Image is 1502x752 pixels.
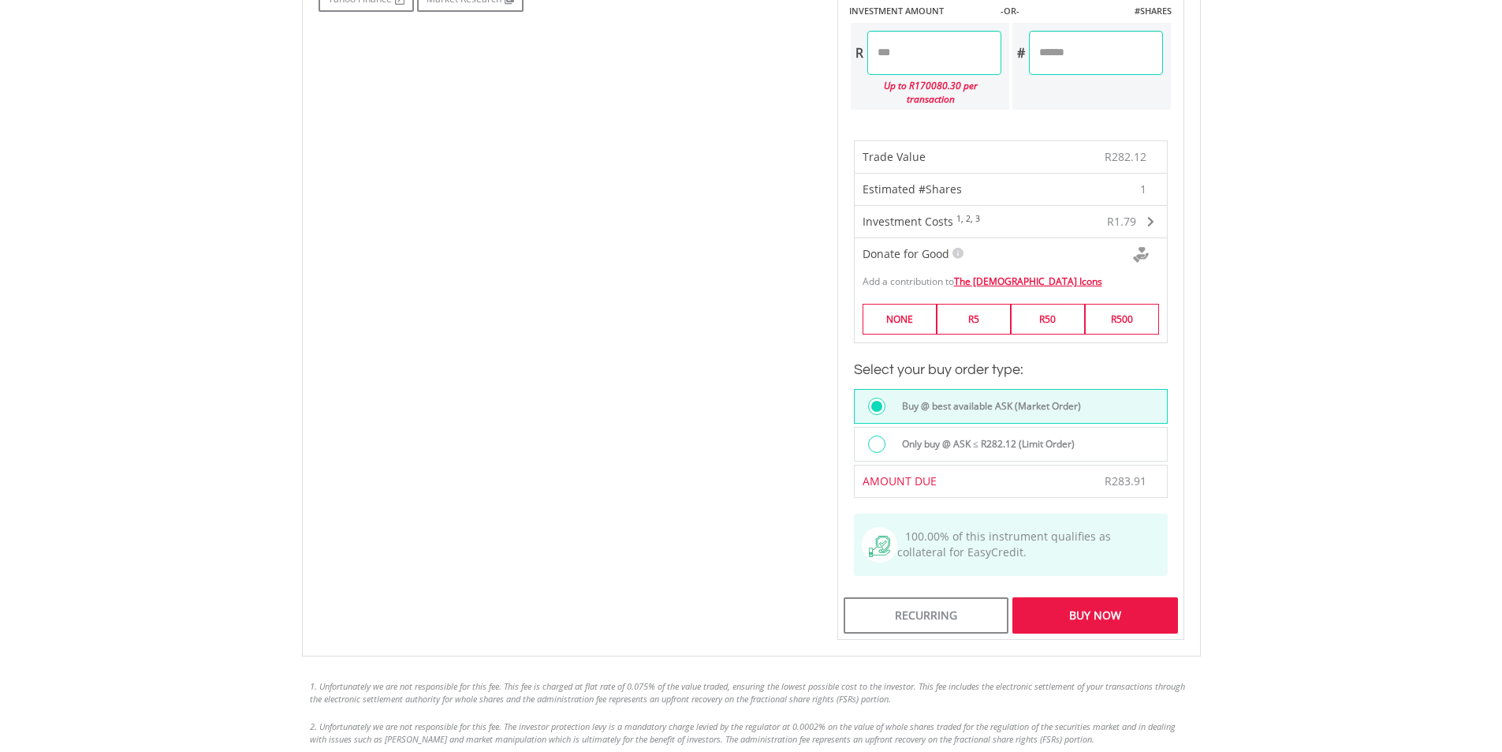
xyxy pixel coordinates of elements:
label: NONE [863,304,937,335]
span: R282.12 [1105,149,1146,164]
h3: Select your buy order type: [854,359,1168,381]
span: Trade Value [863,149,926,164]
span: Donate for Good [863,246,949,261]
span: Estimated #Shares [863,181,962,196]
div: Buy Now [1012,597,1177,634]
label: R5 [937,304,1011,335]
sup: 1, 2, 3 [956,213,980,224]
span: 100.00% of this instrument qualifies as collateral for EasyCredit. [897,529,1111,559]
label: R500 [1085,304,1159,335]
span: Investment Costs [863,214,953,229]
span: AMOUNT DUE [863,473,937,488]
label: INVESTMENT AMOUNT [849,5,944,17]
div: Recurring [844,597,1008,634]
label: -OR- [1001,5,1019,17]
label: R50 [1011,304,1085,335]
img: collateral-qualifying-green.svg [869,536,890,557]
label: Only buy @ ASK ≤ R282.12 (Limit Order) [893,436,1075,453]
li: 1. Unfortunately we are not responsible for this fee. This fee is charged at flat rate of 0.075% ... [310,680,1193,705]
img: Donte For Good [1133,247,1149,263]
label: Buy @ best available ASK (Market Order) [893,398,1081,415]
div: Add a contribution to [855,267,1167,288]
label: #SHARES [1135,5,1172,17]
span: 1 [1140,181,1146,197]
div: # [1012,31,1029,75]
span: R283.91 [1105,473,1146,488]
a: The [DEMOGRAPHIC_DATA] Icons [954,275,1102,288]
li: 2. Unfortunately we are not responsible for this fee. The investor protection levy is a mandatory... [310,720,1193,745]
div: Up to R170080.30 per transaction [851,75,1001,110]
span: R1.79 [1107,214,1136,229]
div: R [851,31,867,75]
